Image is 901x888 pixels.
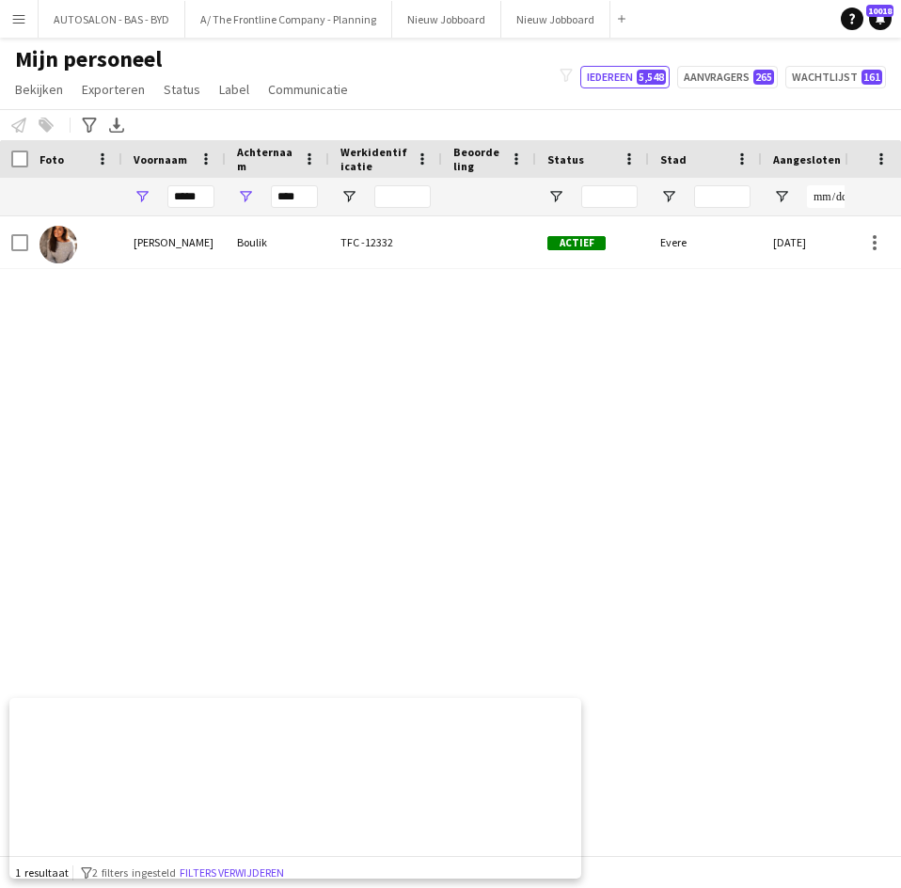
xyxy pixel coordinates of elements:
span: 5,548 [637,70,666,85]
span: Werkidentificatie [340,145,408,173]
span: 265 [753,70,774,85]
app-action-btn: Geavanceerde filters [78,114,101,136]
a: Label [212,77,257,102]
button: Wachtlijst161 [785,66,886,88]
button: Nieuw Jobboard [392,1,501,38]
input: Voornaam Filter Invoer [167,185,214,208]
span: Label [219,81,249,98]
a: Communicatie [261,77,356,102]
div: [PERSON_NAME] [122,216,226,268]
span: Communicatie [268,81,348,98]
input: Aangesloten Filter Invoer [807,185,863,208]
span: Exporteren [82,81,145,98]
input: Stad Filter Invoer [694,185,751,208]
span: Bekijken [15,81,63,98]
div: TFC -12332 [329,216,442,268]
a: Exporteren [74,77,152,102]
button: Aanvragers265 [677,66,778,88]
a: Status [156,77,208,102]
span: Stad [660,152,687,166]
span: Actief [547,236,606,250]
button: AUTOSALON - BAS - BYD [39,1,185,38]
app-action-btn: Exporteer XLSX [105,114,128,136]
iframe: Popup CTA [9,698,581,879]
div: [DATE] [762,216,875,268]
img: Wendy Boulik [40,226,77,263]
span: Foto [40,152,64,166]
span: Status [547,152,584,166]
button: Open Filtermenu [773,188,790,205]
input: Werkidentificatie Filter Invoer [374,185,431,208]
span: Beoordeling [453,145,502,173]
button: A/ The Frontline Company - Planning [185,1,392,38]
span: Achternaam [237,145,295,173]
button: Nieuw Jobboard [501,1,610,38]
button: Iedereen5,548 [580,66,670,88]
a: Bekijken [8,77,71,102]
span: 161 [861,70,882,85]
input: Status Filter Invoer [581,185,638,208]
a: 10018 [869,8,892,30]
button: Open Filtermenu [547,188,564,205]
button: Open Filtermenu [237,188,254,205]
span: Status [164,81,200,98]
input: Achternaam Filter Invoer [271,185,318,208]
span: 10018 [866,5,893,17]
span: Voornaam [134,152,187,166]
span: Mijn personeel [15,45,162,73]
button: Open Filtermenu [660,188,677,205]
span: Aangesloten [773,152,841,166]
button: Open Filtermenu [340,188,357,205]
div: Boulik [226,216,329,268]
button: Open Filtermenu [134,188,150,205]
div: Evere [649,216,762,268]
